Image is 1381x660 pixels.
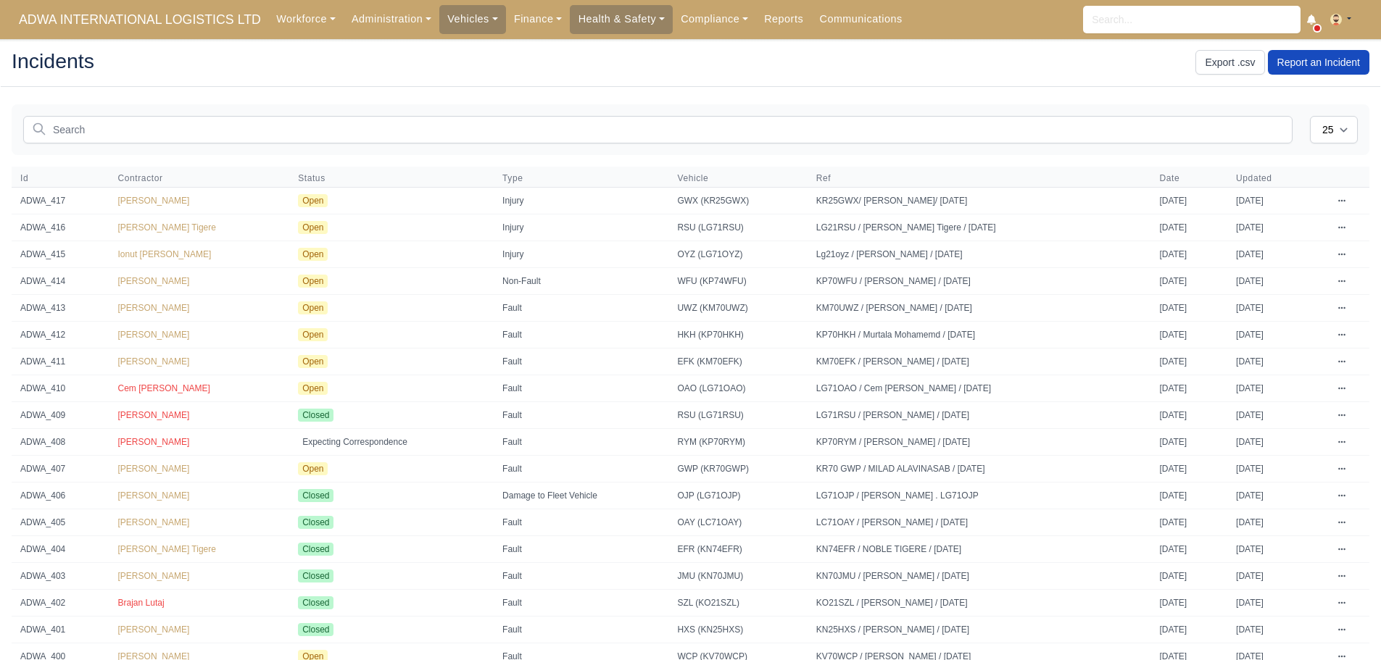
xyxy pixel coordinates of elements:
td: KP70WFU / [PERSON_NAME] / [DATE] [808,268,1151,295]
td: [DATE] [1150,375,1227,402]
span: Closed [298,623,333,636]
input: Search... [1083,6,1301,33]
td: [DATE] [1227,402,1329,429]
td: ADWA_404 [12,536,109,563]
span: Open [298,382,328,395]
td: EFR (KN74EFR) [668,536,807,563]
span: Open [298,221,328,234]
td: [DATE] [1227,483,1329,509]
span: [PERSON_NAME] [118,464,190,474]
span: Closed [298,569,333,582]
td: ADWA_406 [12,483,109,509]
a: Finance [506,5,571,33]
span: Contractor [118,172,163,184]
button: Updated [1236,172,1284,184]
td: [DATE] [1227,536,1329,563]
a: Compliance [673,5,756,33]
td: [DATE] [1227,268,1329,295]
input: Search [23,116,1293,143]
td: LG71OAO / Cem [PERSON_NAME] / [DATE] [808,375,1151,402]
td: [DATE] [1150,295,1227,322]
td: ADWA_405 [12,509,109,536]
span: [PERSON_NAME] [118,410,190,420]
td: [DATE] [1227,429,1329,456]
a: [PERSON_NAME] [118,625,190,635]
span: Id [20,172,101,184]
td: Fault [494,590,668,617]
td: LG71OJP / [PERSON_NAME] . LG71OJP [808,483,1151,509]
td: [DATE] [1227,295,1329,322]
span: Open [298,248,328,261]
span: Open [298,355,328,368]
a: Report an Incident [1268,50,1369,75]
span: Closed [298,489,333,502]
td: [DATE] [1150,509,1227,536]
td: [DATE] [1227,509,1329,536]
td: OAO (LG71OAO) [668,375,807,402]
td: KP70HKH / Murtala Mohamemd / [DATE] [808,322,1151,348]
td: [DATE] [1150,456,1227,483]
td: LG21RSU / [PERSON_NAME] Tigere / [DATE] [808,214,1151,241]
a: [PERSON_NAME] [118,356,190,367]
td: GWX (KR25GWX) [668,188,807,214]
td: RSU (LG71RSU) [668,214,807,241]
a: [PERSON_NAME] [118,303,190,313]
a: [PERSON_NAME] Tigere [118,222,216,233]
a: Brajan Lutaj [118,598,165,608]
span: ADWA INTERNATIONAL LOGISTICS LTD [12,5,268,34]
a: Health & Safety [570,5,673,33]
td: [DATE] [1150,322,1227,348]
td: [DATE] [1150,188,1227,214]
span: Open [298,462,328,475]
a: Ionut [PERSON_NAME] [118,249,212,259]
td: HKH (KP70HKH) [668,322,807,348]
a: Communications [811,5,911,33]
a: Cem [PERSON_NAME] [118,383,210,393]
span: Updated [1236,172,1272,184]
td: ADWA_402 [12,590,109,617]
td: ADWA_416 [12,214,109,241]
td: Lg21oyz / [PERSON_NAME] / [DATE] [808,241,1151,268]
td: Injury [494,214,668,241]
td: Fault [494,456,668,483]
a: [PERSON_NAME] [118,276,190,286]
td: [DATE] [1150,268,1227,295]
td: [DATE] [1150,617,1227,643]
td: [DATE] [1227,375,1329,402]
td: ADWA_403 [12,563,109,590]
a: [PERSON_NAME] [118,330,190,340]
td: [DATE] [1150,214,1227,241]
td: Fault [494,295,668,322]
td: [DATE] [1150,348,1227,375]
div: Incidents [1,38,1380,87]
h2: Incidents [12,51,680,71]
span: Closed [298,543,333,556]
td: ADWA_412 [12,322,109,348]
a: [PERSON_NAME] [118,490,190,501]
a: Vehicles [439,5,506,33]
a: [PERSON_NAME] [118,196,190,206]
a: [PERSON_NAME] [118,437,190,447]
td: Fault [494,402,668,429]
button: Contractor [118,172,175,184]
span: Type [502,172,523,184]
td: ADWA_407 [12,456,109,483]
td: [DATE] [1227,188,1329,214]
td: JMU (KN70JMU) [668,563,807,590]
td: ADWA_415 [12,241,109,268]
span: Status [298,172,325,184]
span: Ref [816,172,1142,184]
td: KO21SZL / [PERSON_NAME] / [DATE] [808,590,1151,617]
td: Fault [494,322,668,348]
a: [PERSON_NAME] Tigere [118,544,216,554]
td: Fault [494,375,668,402]
td: OYZ (LG71OYZ) [668,241,807,268]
